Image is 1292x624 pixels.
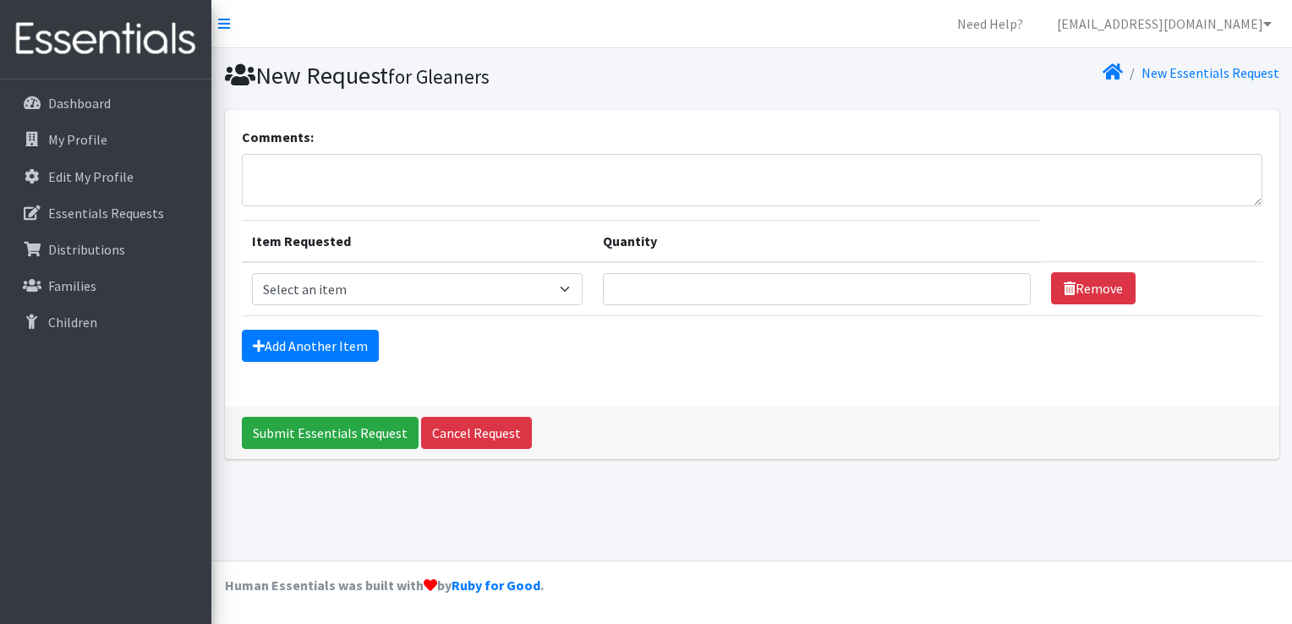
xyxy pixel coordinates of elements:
[388,64,490,89] small: for Gleaners
[452,577,540,594] a: Ruby for Good
[225,577,544,594] strong: Human Essentials was built with by .
[48,168,134,185] p: Edit My Profile
[48,131,107,148] p: My Profile
[48,95,111,112] p: Dashboard
[242,220,594,262] th: Item Requested
[242,330,379,362] a: Add Another Item
[7,86,205,120] a: Dashboard
[1043,7,1285,41] a: [EMAIL_ADDRESS][DOMAIN_NAME]
[421,417,532,449] a: Cancel Request
[7,160,205,194] a: Edit My Profile
[1141,64,1279,81] a: New Essentials Request
[48,241,125,258] p: Distributions
[48,205,164,222] p: Essentials Requests
[7,305,205,339] a: Children
[48,277,96,294] p: Families
[593,220,1041,262] th: Quantity
[7,11,205,68] img: HumanEssentials
[242,127,314,147] label: Comments:
[242,417,419,449] input: Submit Essentials Request
[225,61,746,90] h1: New Request
[944,7,1037,41] a: Need Help?
[7,269,205,303] a: Families
[7,196,205,230] a: Essentials Requests
[7,233,205,266] a: Distributions
[48,314,97,331] p: Children
[7,123,205,156] a: My Profile
[1051,272,1136,304] a: Remove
